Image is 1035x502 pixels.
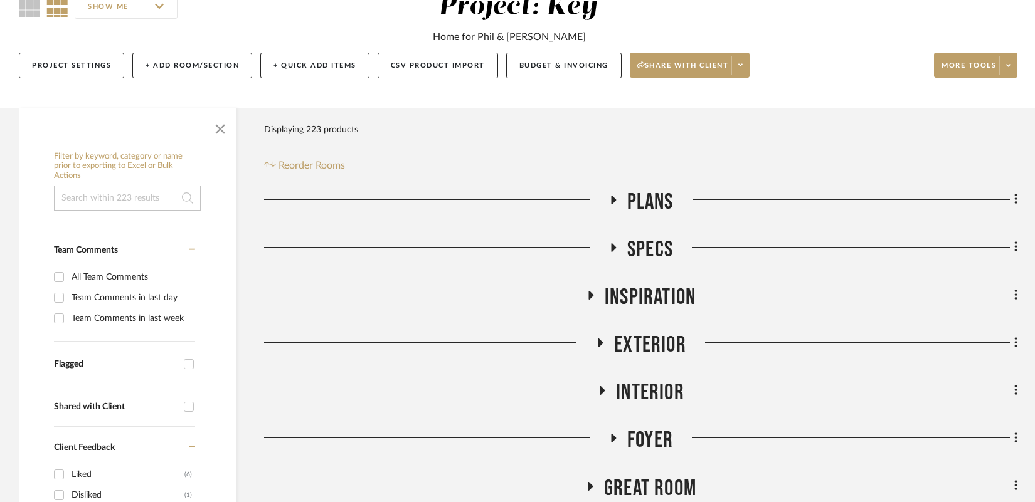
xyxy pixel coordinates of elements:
[260,53,369,78] button: + Quick Add Items
[72,267,192,287] div: All Team Comments
[72,308,192,328] div: Team Comments in last week
[72,464,184,484] div: Liked
[19,53,124,78] button: Project Settings
[54,152,201,181] h6: Filter by keyword, category or name prior to exporting to Excel or Bulk Actions
[433,29,586,44] div: Home for Phil & [PERSON_NAME]
[54,359,178,370] div: Flagged
[934,53,1017,78] button: More tools
[627,189,674,216] span: Plans
[208,114,233,139] button: Close
[54,402,178,412] div: Shared with Client
[72,288,192,308] div: Team Comments in last day
[378,53,498,78] button: CSV Product Import
[506,53,622,78] button: Budget & Invoicing
[614,332,686,358] span: Exterior
[54,186,201,211] input: Search within 223 results
[627,427,673,454] span: Foyer
[630,53,750,78] button: Share with client
[616,379,684,406] span: Interior
[264,117,358,142] div: Displaying 223 products
[54,246,118,254] span: Team Comments
[184,464,192,484] div: (6)
[54,443,115,452] span: Client Feedback
[942,61,996,80] span: More tools
[279,158,345,173] span: Reorder Rooms
[264,158,345,173] button: Reorder Rooms
[604,475,696,502] span: Great Room
[132,53,252,78] button: + Add Room/Section
[637,61,729,80] span: Share with client
[627,236,673,263] span: Specs
[605,284,696,311] span: Inspiration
